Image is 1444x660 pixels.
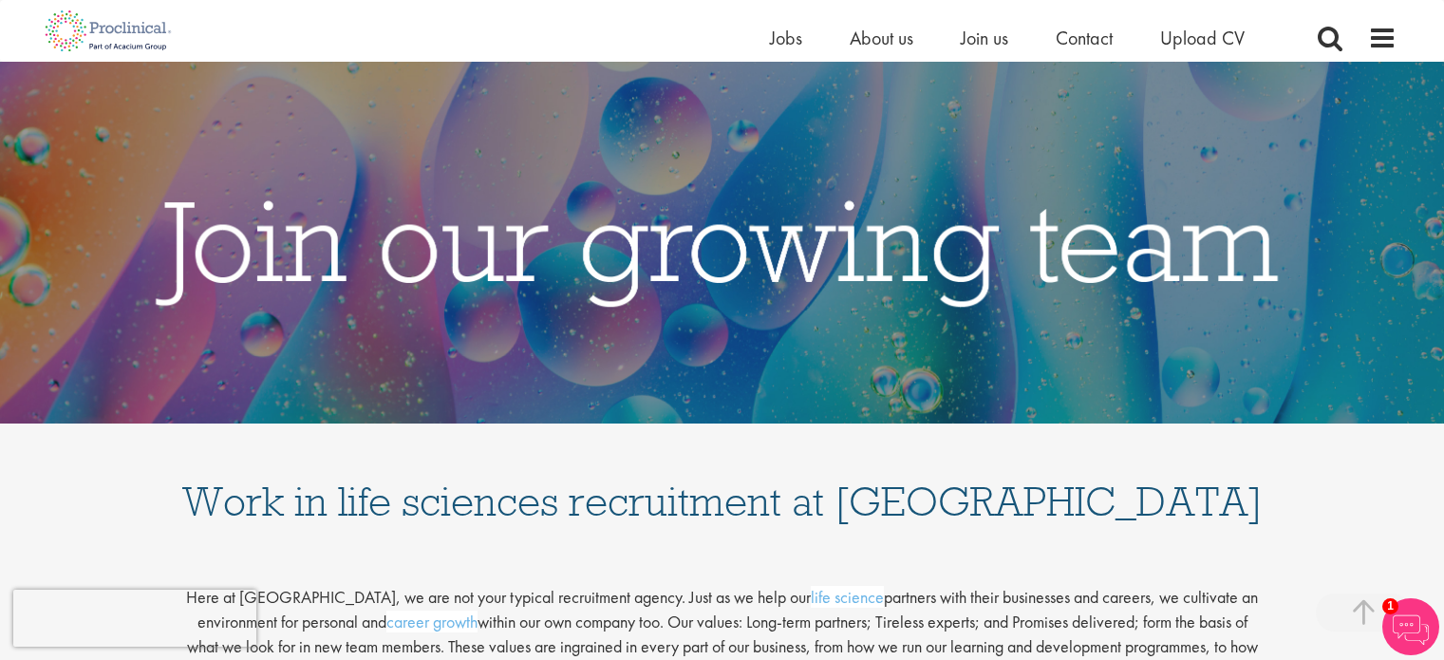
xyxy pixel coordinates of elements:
[850,26,913,50] a: About us
[181,443,1264,522] h1: Work in life sciences recruitment at [GEOGRAPHIC_DATA]
[1160,26,1245,50] a: Upload CV
[961,26,1008,50] a: Join us
[1382,598,1439,655] img: Chatbot
[1056,26,1113,50] a: Contact
[770,26,802,50] a: Jobs
[386,611,478,632] a: career growth
[13,590,256,647] iframe: reCAPTCHA
[811,586,884,608] a: life science
[1382,598,1398,614] span: 1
